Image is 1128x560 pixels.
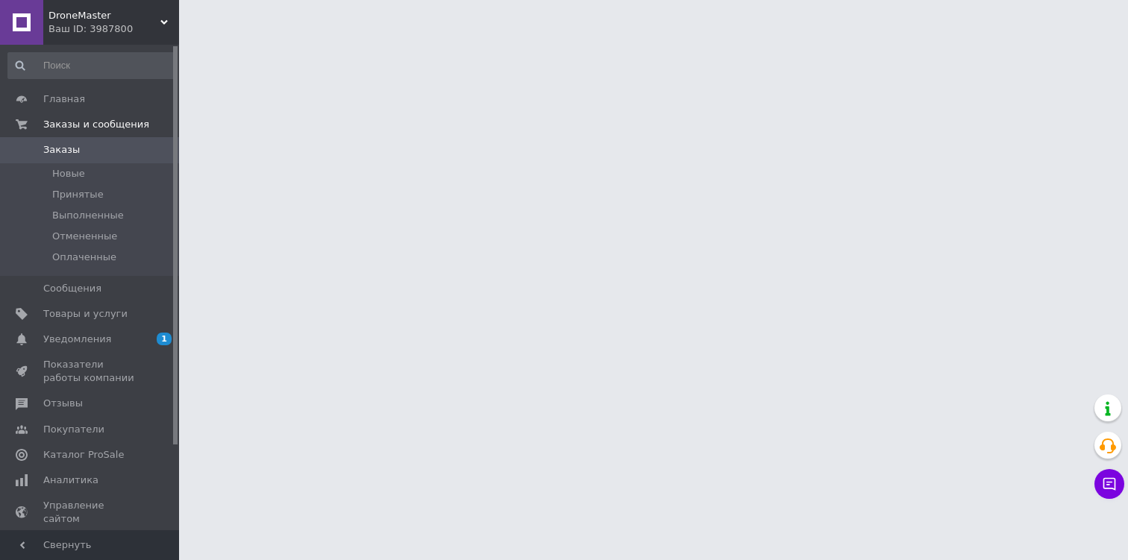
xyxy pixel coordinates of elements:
span: Каталог ProSale [43,448,124,462]
span: Показатели работы компании [43,358,138,385]
span: Товары и услуги [43,307,128,321]
span: Заказы и сообщения [43,118,149,131]
button: Чат с покупателем [1094,469,1124,499]
span: Управление сайтом [43,499,138,526]
span: Выполненные [52,209,124,222]
span: Отзывы [43,397,83,410]
span: Новые [52,167,85,180]
span: Принятые [52,188,104,201]
span: DroneMaster [48,9,160,22]
span: Аналитика [43,474,98,487]
span: Уведомления [43,333,111,346]
span: Заказы [43,143,80,157]
span: Главная [43,92,85,106]
div: Ваш ID: 3987800 [48,22,179,36]
input: Поиск [7,52,176,79]
span: Отмененные [52,230,117,243]
span: Покупатели [43,423,104,436]
span: Оплаченные [52,251,116,264]
span: 1 [157,333,172,345]
span: Сообщения [43,282,101,295]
